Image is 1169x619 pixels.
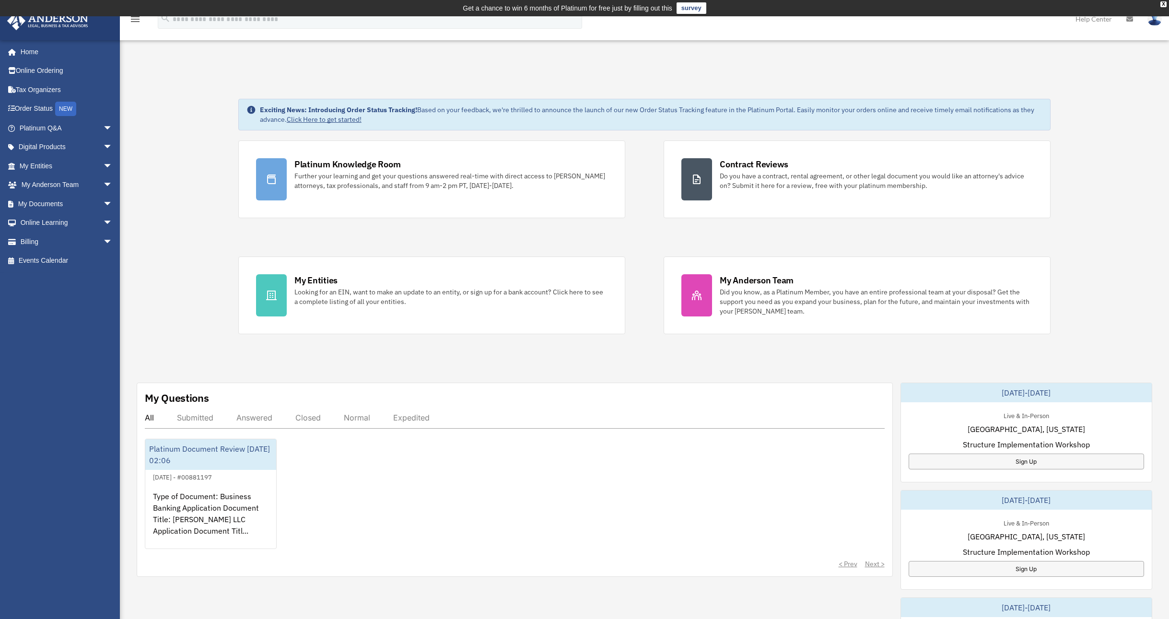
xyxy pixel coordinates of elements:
div: Normal [344,413,370,422]
a: Home [7,42,122,61]
a: Contract Reviews Do you have a contract, rental agreement, or other legal document you would like... [664,140,1051,218]
a: Billingarrow_drop_down [7,232,127,251]
div: Further your learning and get your questions answered real-time with direct access to [PERSON_NAM... [294,171,608,190]
a: menu [129,17,141,25]
div: Closed [295,413,321,422]
a: Digital Productsarrow_drop_down [7,138,127,157]
div: All [145,413,154,422]
a: Online Ordering [7,61,127,81]
a: My Entitiesarrow_drop_down [7,156,127,175]
div: NEW [55,102,76,116]
div: [DATE]-[DATE] [901,383,1152,402]
a: Sign Up [909,561,1145,577]
a: Events Calendar [7,251,127,270]
div: Platinum Knowledge Room [294,158,401,170]
div: My Questions [145,391,209,405]
div: Get a chance to win 6 months of Platinum for free just by filling out this [463,2,672,14]
span: arrow_drop_down [103,175,122,195]
a: My Anderson Team Did you know, as a Platinum Member, you have an entire professional team at your... [664,257,1051,334]
span: Structure Implementation Workshop [963,439,1090,450]
a: Platinum Document Review [DATE] 02:06[DATE] - #00881197Type of Document: Business Banking Applica... [145,439,277,549]
img: User Pic [1147,12,1162,26]
div: close [1160,1,1167,7]
span: arrow_drop_down [103,213,122,233]
span: [GEOGRAPHIC_DATA], [US_STATE] [968,423,1085,435]
a: Click Here to get started! [287,115,362,124]
span: arrow_drop_down [103,232,122,252]
div: Do you have a contract, rental agreement, or other legal document you would like an attorney's ad... [720,171,1033,190]
a: My Documentsarrow_drop_down [7,194,127,213]
div: Platinum Document Review [DATE] 02:06 [145,439,276,470]
a: My Anderson Teamarrow_drop_down [7,175,127,195]
div: [DATE] - #00881197 [145,471,220,481]
div: Type of Document: Business Banking Application Document Title: [PERSON_NAME] LLC Application Docu... [145,483,276,558]
i: menu [129,13,141,25]
a: Platinum Q&Aarrow_drop_down [7,118,127,138]
div: My Anderson Team [720,274,794,286]
a: Order StatusNEW [7,99,127,119]
div: Did you know, as a Platinum Member, you have an entire professional team at your disposal? Get th... [720,287,1033,316]
div: Looking for an EIN, want to make an update to an entity, or sign up for a bank account? Click her... [294,287,608,306]
img: Anderson Advisors Platinum Portal [4,12,91,30]
a: survey [677,2,706,14]
a: Online Learningarrow_drop_down [7,213,127,233]
span: arrow_drop_down [103,118,122,138]
div: Answered [236,413,272,422]
a: Tax Organizers [7,80,127,99]
div: My Entities [294,274,338,286]
div: Expedited [393,413,430,422]
div: [DATE]-[DATE] [901,491,1152,510]
div: Contract Reviews [720,158,788,170]
span: Structure Implementation Workshop [963,546,1090,558]
div: Based on your feedback, we're thrilled to announce the launch of our new Order Status Tracking fe... [260,105,1042,124]
span: arrow_drop_down [103,138,122,157]
i: search [160,13,171,23]
div: Live & In-Person [996,517,1057,527]
a: Platinum Knowledge Room Further your learning and get your questions answered real-time with dire... [238,140,625,218]
div: [DATE]-[DATE] [901,598,1152,617]
a: My Entities Looking for an EIN, want to make an update to an entity, or sign up for a bank accoun... [238,257,625,334]
span: [GEOGRAPHIC_DATA], [US_STATE] [968,531,1085,542]
a: Sign Up [909,454,1145,469]
span: arrow_drop_down [103,194,122,214]
strong: Exciting News: Introducing Order Status Tracking! [260,105,417,114]
span: arrow_drop_down [103,156,122,176]
div: Submitted [177,413,213,422]
div: Live & In-Person [996,410,1057,420]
